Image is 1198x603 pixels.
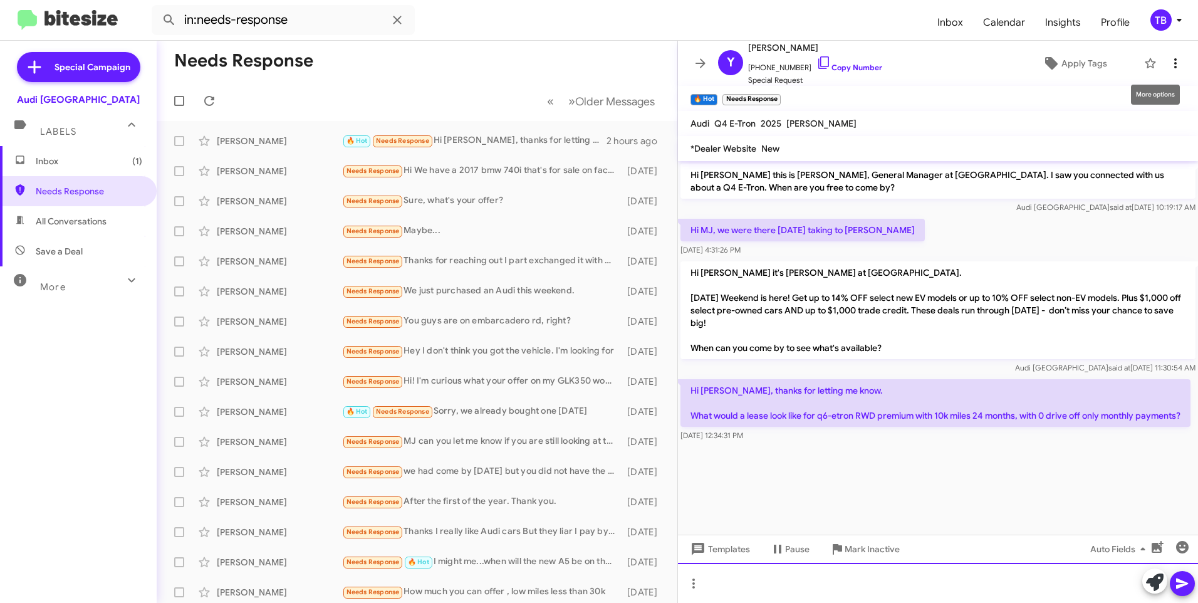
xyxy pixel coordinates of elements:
[1035,4,1091,41] a: Insights
[690,118,709,129] span: Audi
[342,525,622,539] div: Thanks I really like Audi cars But they liar I pay by USD. But they give me spare tire Made in [G...
[622,496,667,508] div: [DATE]
[342,284,622,298] div: We just purchased an Audi this weekend.
[1090,538,1150,560] span: Auto Fields
[342,434,622,449] div: MJ can you let me know if you are still looking at this particular car?
[342,194,622,208] div: Sure, what's your offer?
[540,88,662,114] nav: Page navigation example
[607,135,667,147] div: 2 hours ago
[217,135,342,147] div: [PERSON_NAME]
[622,466,667,478] div: [DATE]
[40,281,66,293] span: More
[132,155,142,167] span: (1)
[622,315,667,328] div: [DATE]
[622,586,667,599] div: [DATE]
[1110,202,1132,212] span: said at
[342,495,622,509] div: After the first of the year. Thank you.
[346,377,400,385] span: Needs Response
[714,118,756,129] span: Q4 E-Tron
[622,345,667,358] div: [DATE]
[174,51,313,71] h1: Needs Response
[17,52,140,82] a: Special Campaign
[36,185,142,197] span: Needs Response
[217,466,342,478] div: [PERSON_NAME]
[539,88,561,114] button: Previous
[342,134,607,148] div: Hi [PERSON_NAME], thanks for letting me know. What would a lease look like for q6-etron RWD premi...
[760,538,820,560] button: Pause
[346,528,400,536] span: Needs Response
[342,254,622,268] div: Thanks for reaching out I part exchanged it with Porsche Marin
[622,526,667,538] div: [DATE]
[217,255,342,268] div: [PERSON_NAME]
[816,63,882,72] a: Copy Number
[408,558,429,566] span: 🔥 Hot
[622,556,667,569] div: [DATE]
[622,165,667,177] div: [DATE]
[217,315,342,328] div: [PERSON_NAME]
[55,61,130,73] span: Special Campaign
[36,215,107,228] span: All Conversations
[346,438,400,446] span: Needs Response
[342,314,622,328] div: You guys are on embarcadero rd, right?
[376,137,429,145] span: Needs Response
[342,224,622,238] div: Maybe...
[820,538,910,560] button: Mark Inactive
[690,143,756,154] span: *Dealer Website
[1080,538,1160,560] button: Auto Fields
[561,88,662,114] button: Next
[973,4,1035,41] a: Calendar
[1108,363,1130,372] span: said at
[346,347,400,355] span: Needs Response
[622,375,667,388] div: [DATE]
[217,165,342,177] div: [PERSON_NAME]
[688,538,750,560] span: Templates
[346,167,400,175] span: Needs Response
[622,406,667,418] div: [DATE]
[217,496,342,508] div: [PERSON_NAME]
[36,155,142,167] span: Inbox
[680,379,1190,427] p: Hi [PERSON_NAME], thanks for letting me know. What would a lease look like for q6-etron RWD premi...
[217,285,342,298] div: [PERSON_NAME]
[217,345,342,358] div: [PERSON_NAME]
[1091,4,1140,41] a: Profile
[690,94,717,105] small: 🔥 Hot
[786,118,857,129] span: [PERSON_NAME]
[346,257,400,265] span: Needs Response
[346,407,368,416] span: 🔥 Hot
[1015,363,1195,372] span: Audi [GEOGRAPHIC_DATA] [DATE] 11:30:54 AM
[845,538,900,560] span: Mark Inactive
[346,468,400,476] span: Needs Response
[748,40,882,55] span: [PERSON_NAME]
[761,143,779,154] span: New
[680,431,743,440] span: [DATE] 12:34:31 PM
[622,436,667,448] div: [DATE]
[217,375,342,388] div: [PERSON_NAME]
[342,404,622,419] div: Sorry, we already bought one [DATE]
[1131,85,1180,105] div: More options
[622,255,667,268] div: [DATE]
[217,526,342,538] div: [PERSON_NAME]
[680,245,741,254] span: [DATE] 4:31:26 PM
[346,498,400,506] span: Needs Response
[575,95,655,108] span: Older Messages
[748,74,882,87] span: Special Request
[346,137,368,145] span: 🔥 Hot
[342,374,622,389] div: Hi! I'm curious what your offer on my GLK350 would be? Happy holidays to you!
[761,118,781,129] span: 2025
[217,436,342,448] div: [PERSON_NAME]
[927,4,973,41] a: Inbox
[1011,52,1138,75] button: Apply Tags
[376,407,429,416] span: Needs Response
[568,93,575,109] span: »
[342,585,622,599] div: How much you can offer , low miles less than 30k
[346,558,400,566] span: Needs Response
[727,53,735,73] span: Y
[680,261,1195,359] p: Hi [PERSON_NAME] it's [PERSON_NAME] at [GEOGRAPHIC_DATA]. [DATE] Weekend is here! Get up to 14% O...
[342,344,622,359] div: Hey I don't think you got the vehicle. I'm looking for
[17,93,140,106] div: Audi [GEOGRAPHIC_DATA]
[346,588,400,596] span: Needs Response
